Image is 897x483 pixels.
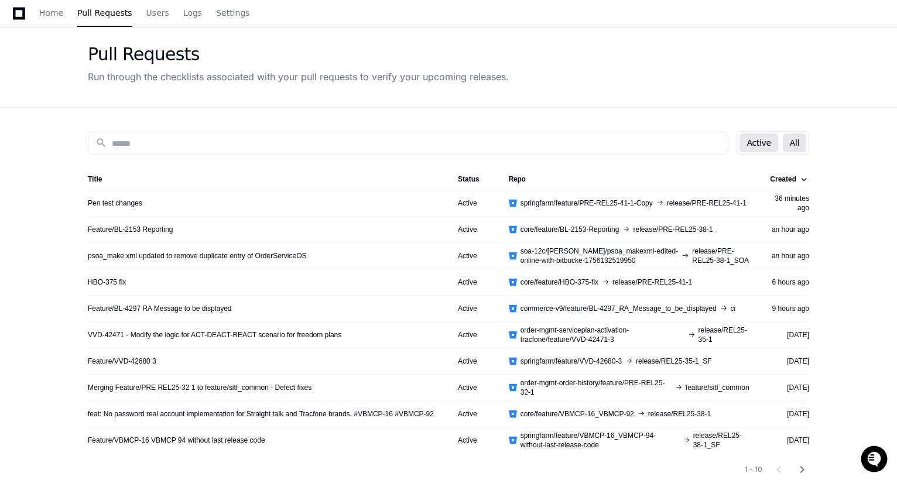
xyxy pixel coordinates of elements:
div: [DATE] [768,436,809,445]
button: All [783,133,806,152]
mat-icon: chevron_right [795,463,809,477]
div: 1 - 10 [745,465,762,474]
span: Pull Requests [77,9,132,16]
div: Run through the checklists associated with your pull requests to verify your upcoming releases. [88,70,509,84]
div: 6 hours ago [768,278,809,287]
div: Active [458,251,490,261]
a: Pen test changes [88,198,142,208]
a: Feature/VVD-42680 3 [88,357,156,366]
div: [DATE] [768,357,809,366]
div: Created [770,174,796,184]
div: Active [458,225,490,234]
a: VVD-42471 - Modify the logic for ACT-DEACT-REACT scenario for freedom plans [88,330,341,340]
div: Active [458,304,490,313]
div: Pull Requests [88,44,509,65]
th: Repo [499,169,759,190]
a: feat: No password real account implementation for Straight talk and Tracfone brands. #VBMCP-16 #V... [88,409,434,419]
div: Start new chat [40,87,192,99]
div: [DATE] [768,383,809,392]
div: an hour ago [768,251,809,261]
span: springfarm/feature/VBMCP-16_VBMCP-94-without-last-release-code [521,431,679,450]
div: Active [458,409,490,419]
div: [DATE] [768,330,809,340]
span: springfarm/feature/VVD-42680-3 [521,357,622,366]
span: release/PRE-REL25-38-1_SOA [692,246,749,265]
div: Status [458,174,490,184]
div: Title [88,174,102,184]
a: Powered byPylon [83,122,142,132]
button: Start new chat [199,91,213,105]
span: release/REL25-38-1_SF [693,431,749,450]
div: Active [458,198,490,208]
img: PlayerZero [12,12,35,35]
div: 36 minutes ago [768,194,809,213]
div: an hour ago [768,225,809,234]
span: core/feature/VBMCP-16_VBMCP-92 [521,409,634,419]
div: Welcome [12,47,213,66]
div: Status [458,174,480,184]
a: Feature/BL-2153 Reporting [88,225,173,234]
button: Active [739,133,778,152]
span: Home [39,9,63,16]
div: [DATE] [768,409,809,419]
div: We're available if you need us! [40,99,148,108]
div: Active [458,436,490,445]
iframe: Open customer support [860,444,891,476]
span: Users [146,9,169,16]
span: commerce-v9/feature/BL-4297_RA_Message_to_be_displayed [521,304,717,313]
span: Logs [183,9,202,16]
span: release/REL25-38-1 [648,409,711,419]
span: release/REL25-35-1 [699,326,749,344]
mat-icon: search [95,137,107,149]
div: 9 hours ago [768,304,809,313]
span: core/feature/BL-2153-Reporting [521,225,619,234]
a: Merging Feature/PRE REL25-32 1 to feature/sitf_common - Defect fixes [88,383,311,392]
a: Feature/VBMCP-16 VBMCP 94 without last release code [88,436,265,445]
img: 1736555170064-99ba0984-63c1-480f-8ee9-699278ef63ed [12,87,33,108]
span: feature/sitf_common [686,383,749,392]
a: HBO-375 fix [88,278,126,287]
span: release/PRE-REL25-41-1 [612,278,692,287]
span: order-mgmt-serviceplan-activation-tracfone/feature/VVD-42471-3 [521,326,684,344]
div: Active [458,278,490,287]
span: release/PRE-REL25-41-1 [667,198,747,208]
span: order-mgmt-order-history/feature/PRE-REL25-32-1 [521,378,672,397]
span: release/REL25-35-1_SF [636,357,711,366]
a: psoa_make.xml updated to remove duplicate entry of OrderServiceOS [88,251,307,261]
span: springfarm/feature/PRE-REL25-41-1-Copy [521,198,653,208]
span: Settings [216,9,249,16]
span: Pylon [117,123,142,132]
span: soa-12c/[PERSON_NAME]/psoa_makexml-edited-online-with-bitbucke-1756132519950 [521,246,679,265]
div: Active [458,357,490,366]
div: Title [88,174,439,184]
a: Feature/BL-4297 RA Message to be displayed [88,304,231,313]
span: release/PRE-REL25-38-1 [633,225,713,234]
span: ci [731,304,736,313]
div: Active [458,330,490,340]
span: core/feature/HBO-375-fix [521,278,598,287]
div: Active [458,383,490,392]
div: Created [770,174,807,184]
